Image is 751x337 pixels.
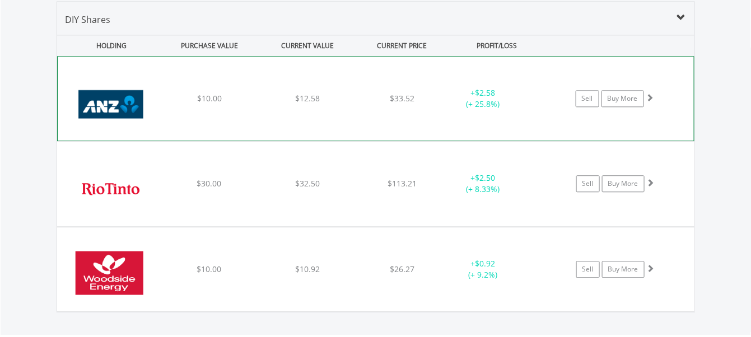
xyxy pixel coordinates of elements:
span: $2.58 [475,87,495,98]
img: EQU.AU.ANZ.png [63,71,160,138]
div: + (+ 25.8%) [441,87,525,110]
img: EQU.AU.RIO.png [63,156,159,223]
div: + (+ 9.2%) [441,258,526,280]
span: $33.52 [390,93,414,104]
span: $12.58 [295,93,320,104]
span: DIY Shares [66,13,111,26]
div: CURRENT VALUE [260,35,356,56]
span: $2.50 [475,172,496,183]
div: CURRENT PRICE [357,35,446,56]
img: EQU.AU.WDS.png [63,241,159,308]
div: + (+ 8.33%) [441,172,526,195]
span: $10.00 [197,264,221,274]
span: $113.21 [388,178,417,189]
a: Sell [576,175,600,192]
a: Buy More [601,90,644,107]
a: Sell [576,261,600,278]
div: PROFIT/LOSS [449,35,545,56]
a: Sell [576,90,599,107]
a: Buy More [602,261,645,278]
span: $32.50 [295,178,320,189]
span: $26.27 [390,264,414,274]
div: HOLDING [58,35,160,56]
span: $30.00 [197,178,221,189]
span: $10.00 [197,93,222,104]
div: PURCHASE VALUE [162,35,258,56]
span: $10.92 [295,264,320,274]
a: Buy More [602,175,645,192]
span: $0.92 [475,258,496,269]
